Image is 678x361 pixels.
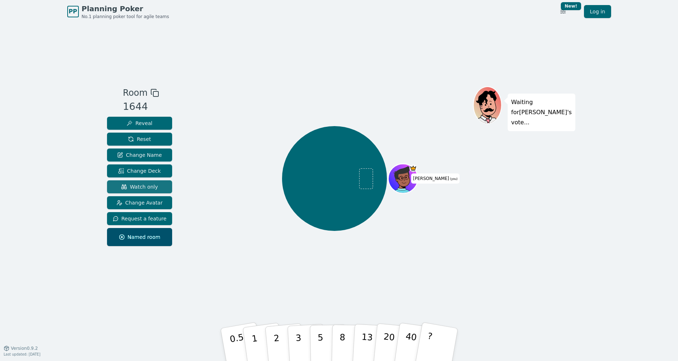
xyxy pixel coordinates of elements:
button: Click to change your avatar [389,165,417,193]
span: Reveal [127,120,152,127]
span: Planning Poker [82,4,169,14]
span: Change Avatar [116,199,163,206]
div: New! [561,2,581,10]
span: Named room [119,233,161,241]
a: PPPlanning PokerNo.1 planning poker tool for agile teams [67,4,169,20]
span: Last updated: [DATE] [4,352,40,356]
span: Request a feature [113,215,167,222]
span: Click to change your name [411,173,459,184]
span: PP [69,7,77,16]
button: Reset [107,133,172,146]
p: Waiting for [PERSON_NAME] 's vote... [511,97,572,128]
button: New! [557,5,570,18]
span: Change Deck [118,167,161,175]
span: No.1 planning poker tool for agile teams [82,14,169,20]
button: Version0.9.2 [4,345,38,351]
button: Watch only [107,180,172,193]
button: Change Name [107,149,172,162]
span: Rafael is the host [409,165,417,172]
span: Change Name [117,151,162,159]
a: Log in [584,5,611,18]
span: (you) [449,177,458,181]
div: 1644 [123,99,159,114]
button: Change Deck [107,164,172,177]
span: Room [123,86,148,99]
span: Reset [128,136,151,143]
button: Request a feature [107,212,172,225]
button: Reveal [107,117,172,130]
button: Change Avatar [107,196,172,209]
button: Named room [107,228,172,246]
span: Version 0.9.2 [11,345,38,351]
span: Watch only [121,183,158,190]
